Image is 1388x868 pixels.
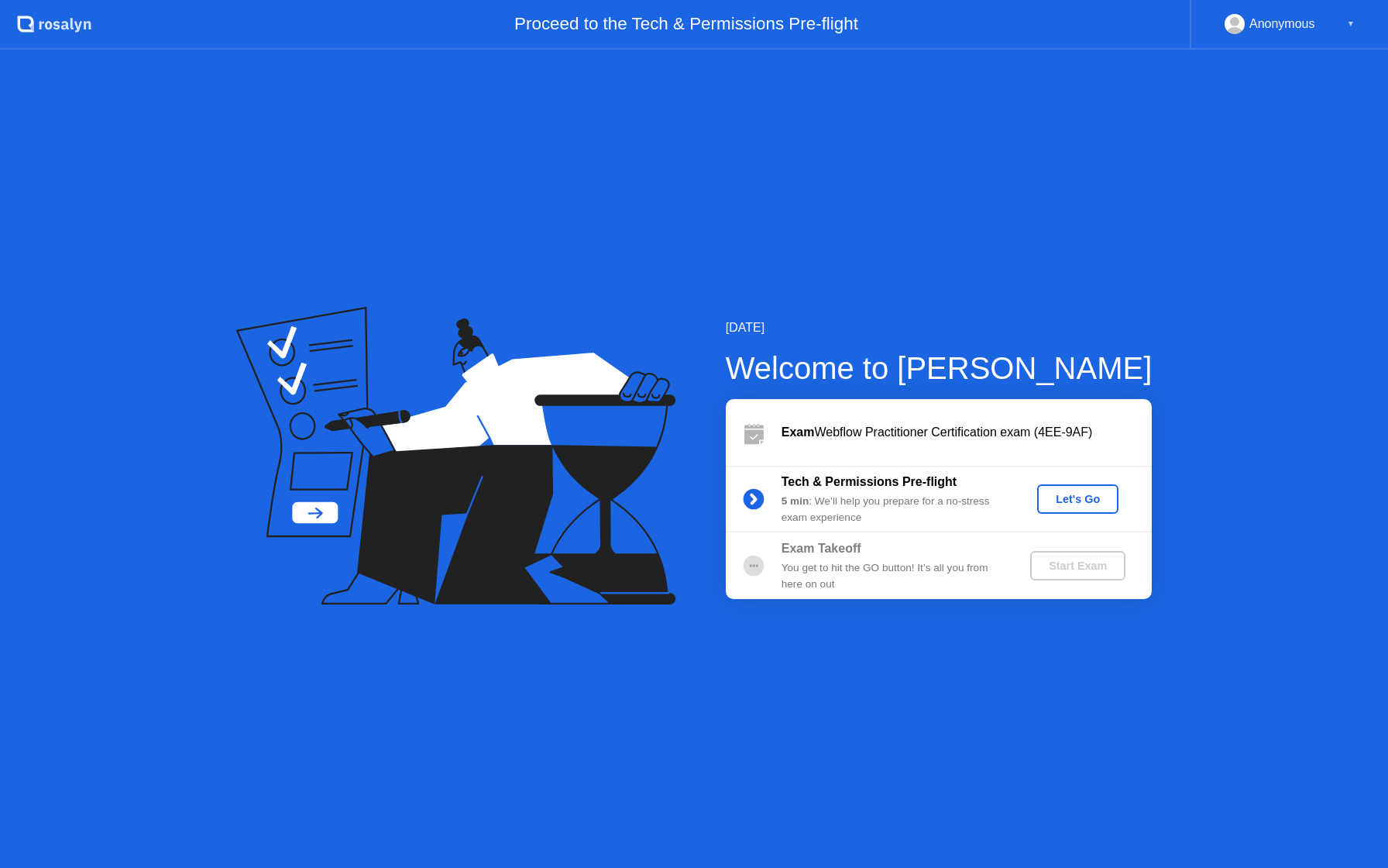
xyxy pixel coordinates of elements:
b: 5 min [782,495,809,507]
div: Webflow Practitioner Certification exam (4EE-9AF) [782,423,1152,442]
div: : We’ll help you prepare for a no-stress exam experience [782,494,1005,525]
button: Let's Go [1037,484,1118,514]
b: Exam Takeoff [782,542,861,555]
button: Start Exam [1030,551,1125,580]
div: Let's Go [1043,493,1112,505]
div: Anonymous [1249,14,1315,34]
b: Exam [782,425,815,439]
div: You get to hit the GO button! It’s all you from here on out [782,560,1005,592]
div: ▼ [1347,14,1355,34]
div: Welcome to [PERSON_NAME] [726,345,1153,391]
div: Start Exam [1036,560,1119,572]
div: [DATE] [726,319,1153,337]
b: Tech & Permissions Pre-flight [782,475,957,488]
